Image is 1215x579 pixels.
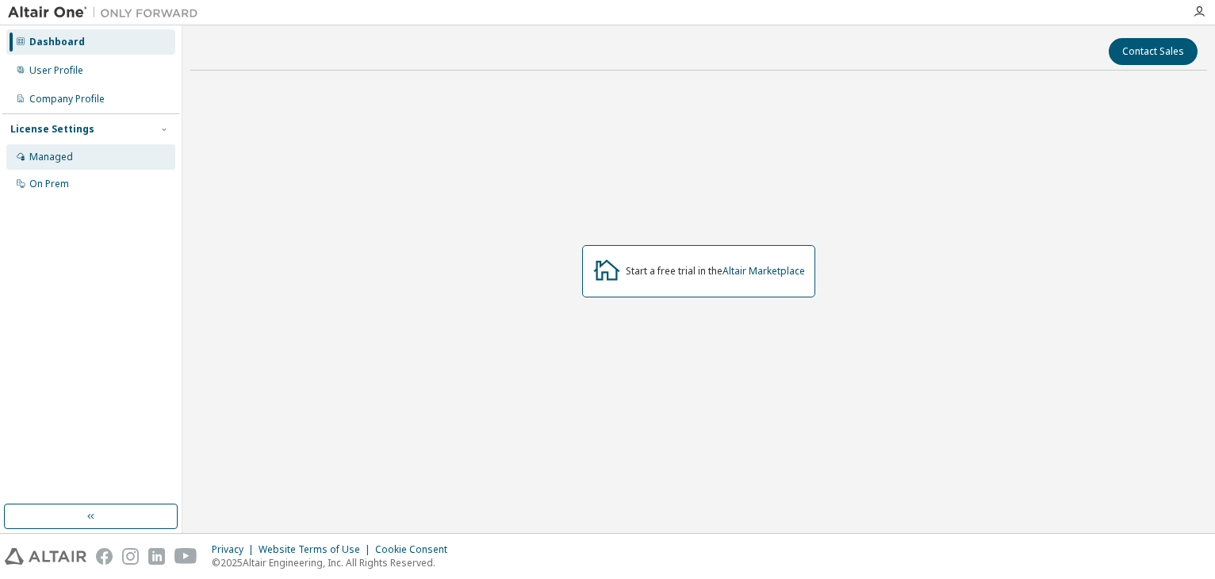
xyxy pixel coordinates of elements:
img: youtube.svg [174,548,197,565]
img: instagram.svg [122,548,139,565]
div: On Prem [29,178,69,190]
img: linkedin.svg [148,548,165,565]
button: Contact Sales [1109,38,1198,65]
div: User Profile [29,64,83,77]
div: Privacy [212,543,259,556]
div: Cookie Consent [375,543,457,556]
img: altair_logo.svg [5,548,86,565]
div: License Settings [10,123,94,136]
p: © 2025 Altair Engineering, Inc. All Rights Reserved. [212,556,457,569]
div: Managed [29,151,73,163]
div: Website Terms of Use [259,543,375,556]
a: Altair Marketplace [722,264,805,278]
img: facebook.svg [96,548,113,565]
div: Start a free trial in the [626,265,805,278]
div: Dashboard [29,36,85,48]
div: Company Profile [29,93,105,105]
img: Altair One [8,5,206,21]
